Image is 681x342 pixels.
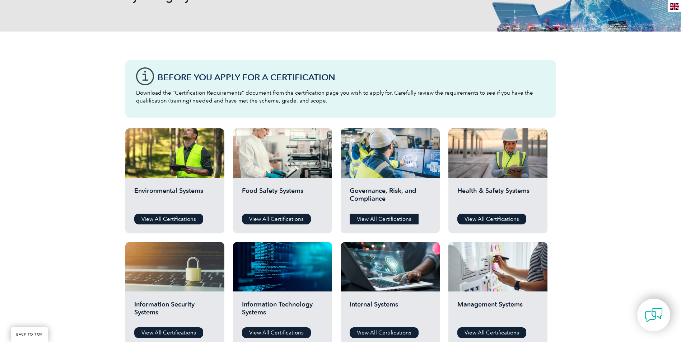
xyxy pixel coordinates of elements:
h2: Food Safety Systems [242,187,323,208]
a: View All Certifications [242,327,311,338]
img: contact-chat.png [645,306,663,324]
h2: Governance, Risk, and Compliance [350,187,431,208]
a: BACK TO TOP [11,327,48,342]
h2: Health & Safety Systems [457,187,538,208]
a: View All Certifications [134,327,203,338]
a: View All Certifications [350,327,419,338]
h2: Information Security Systems [134,300,215,322]
h2: Information Technology Systems [242,300,323,322]
h3: Before You Apply For a Certification [158,73,545,82]
a: View All Certifications [350,214,419,224]
a: View All Certifications [457,327,526,338]
a: View All Certifications [242,214,311,224]
a: View All Certifications [457,214,526,224]
p: Download the “Certification Requirements” document from the certification page you wish to apply ... [136,89,545,105]
h2: Environmental Systems [134,187,215,208]
h2: Internal Systems [350,300,431,322]
img: en [670,3,679,10]
a: View All Certifications [134,214,203,224]
h2: Management Systems [457,300,538,322]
